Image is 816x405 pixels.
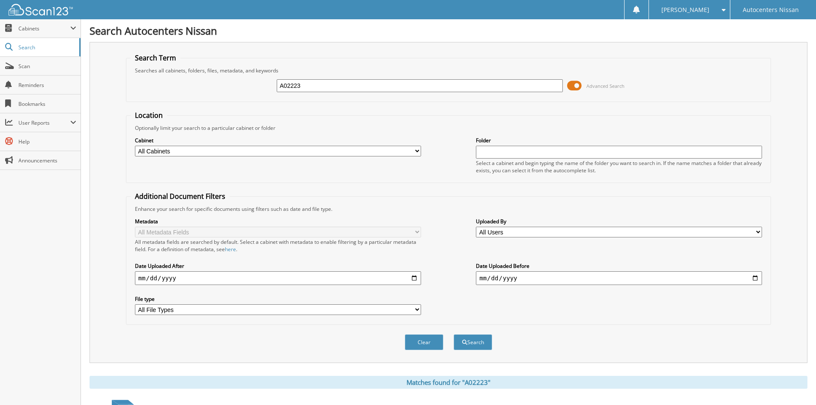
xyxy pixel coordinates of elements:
[476,159,762,174] div: Select a cabinet and begin typing the name of the folder you want to search in. If the name match...
[476,262,762,270] label: Date Uploaded Before
[454,334,492,350] button: Search
[476,137,762,144] label: Folder
[131,67,766,74] div: Searches all cabinets, folders, files, metadata, and keywords
[9,4,73,15] img: scan123-logo-white.svg
[18,63,76,70] span: Scan
[131,205,766,213] div: Enhance your search for specific documents using filters such as date and file type.
[476,271,762,285] input: end
[18,157,76,164] span: Announcements
[90,376,807,389] div: Matches found for "A02223"
[661,7,709,12] span: [PERSON_NAME]
[135,262,421,270] label: Date Uploaded After
[743,7,799,12] span: Autocenters Nissan
[405,334,443,350] button: Clear
[135,137,421,144] label: Cabinet
[476,218,762,225] label: Uploaded By
[131,53,180,63] legend: Search Term
[135,295,421,303] label: File type
[135,218,421,225] label: Metadata
[18,138,76,145] span: Help
[18,81,76,89] span: Reminders
[131,192,230,201] legend: Additional Document Filters
[90,24,807,38] h1: Search Autocenters Nissan
[18,100,76,108] span: Bookmarks
[135,271,421,285] input: start
[135,238,421,253] div: All metadata fields are searched by default. Select a cabinet with metadata to enable filtering b...
[18,119,70,126] span: User Reports
[131,124,766,132] div: Optionally limit your search to a particular cabinet or folder
[18,44,75,51] span: Search
[131,111,167,120] legend: Location
[18,25,70,32] span: Cabinets
[225,246,236,253] a: here
[586,83,625,89] span: Advanced Search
